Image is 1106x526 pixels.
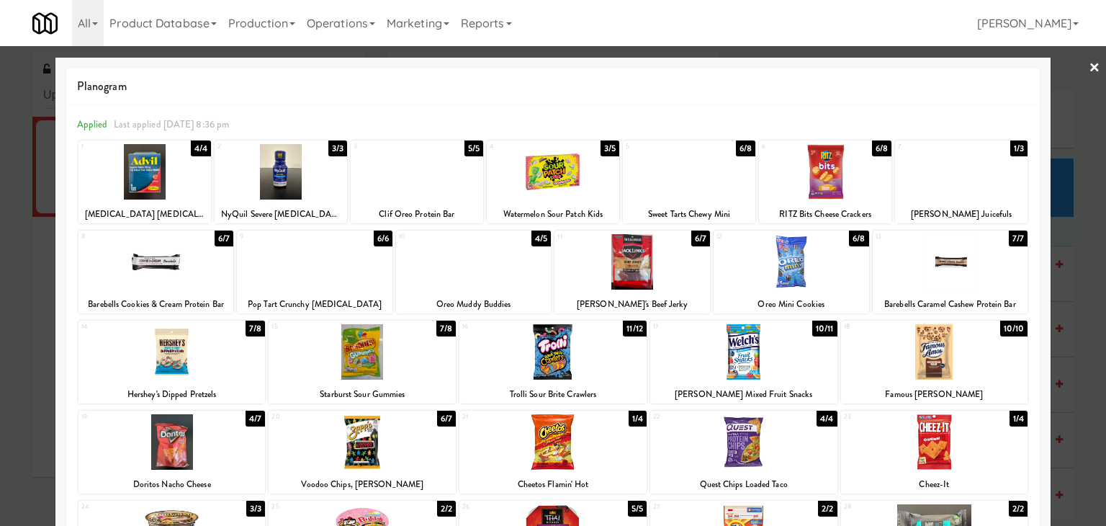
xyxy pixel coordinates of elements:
div: 71/3[PERSON_NAME] Juicefuls [895,141,1028,223]
div: 3/5 [601,141,619,156]
div: Trolli Sour Brite Crawlers [459,385,647,404]
div: 9 [240,231,315,243]
div: 6/7 [437,411,456,427]
div: 6/6 [374,231,392,246]
div: 4/4 [191,141,211,156]
div: Trolli Sour Brite Crawlers [462,385,644,404]
div: 35/5Clif Oreo Protein Bar [351,141,483,223]
div: Hershey's Dipped Pretzels [78,385,266,404]
div: Barebells Caramel Cashew Protein Bar [875,295,1026,313]
div: [PERSON_NAME]'s Beef Jerky [557,295,708,313]
div: Pop Tart Crunchy [MEDICAL_DATA] [239,295,390,313]
div: 147/8Hershey's Dipped Pretzels [78,321,266,404]
div: Cheez-It [843,476,1026,494]
div: 6/8 [849,231,868,246]
div: Sweet Tarts Chewy Mini [623,205,755,223]
div: Hershey's Dipped Pretzels [81,385,264,404]
div: Voodoo Chips, [PERSON_NAME] [271,476,454,494]
div: 224/4Quest Chips Loaded Taco [650,411,837,494]
div: 28 [844,501,935,513]
div: 22 [653,411,744,423]
div: Cheetos Flamin' Hot [459,476,647,494]
div: 6/8 [736,141,755,156]
div: 14/4[MEDICAL_DATA] [MEDICAL_DATA] 200mg (6 tablets) [78,141,211,223]
div: 2/2 [437,501,456,517]
div: 15 [271,321,362,333]
div: [PERSON_NAME] Juicefuls [897,205,1025,223]
div: Voodoo Chips, [PERSON_NAME] [269,476,456,494]
div: 86/7Barebells Cookies & Cream Protein Bar [78,231,234,313]
img: Micromart [32,11,58,36]
div: 8 [81,231,156,243]
div: NyQuil Severe [MEDICAL_DATA] 1oz [215,205,347,223]
div: 16 [462,321,553,333]
div: 13 [876,231,950,243]
div: [PERSON_NAME] Mixed Fruit Snacks [652,385,835,404]
div: RITZ Bits Cheese Crackers [761,205,889,223]
div: 137/7Barebells Caramel Cashew Protein Bar [873,231,1028,313]
div: Clif Oreo Protein Bar [351,205,483,223]
div: NyQuil Severe [MEDICAL_DATA] 1oz [217,205,345,223]
div: 56/8Sweet Tarts Chewy Mini [623,141,755,223]
div: 21 [462,411,553,423]
div: 2/2 [818,501,837,517]
a: × [1089,46,1100,91]
div: 126/8Oreo Mini Cookies [714,231,869,313]
div: Oreo Mini Cookies [716,295,867,313]
div: Doritos Nacho Cheese [81,476,264,494]
div: 19 [81,411,172,423]
div: 6/8 [872,141,891,156]
div: Oreo Muddy Buddies [398,295,549,313]
div: 3 [354,141,417,153]
div: [MEDICAL_DATA] [MEDICAL_DATA] 200mg (6 tablets) [81,205,209,223]
div: 11 [557,231,632,243]
div: 3/3 [328,141,347,156]
div: 10/10 [1000,321,1028,336]
div: 157/8Starburst Sour Gummies [269,321,456,404]
div: Starburst Sour Gummies [271,385,454,404]
div: Clif Oreo Protein Bar [353,205,481,223]
div: Oreo Muddy Buddies [396,295,552,313]
div: 66/8RITZ Bits Cheese Crackers [759,141,891,223]
div: 5/5 [464,141,483,156]
div: 10 [399,231,474,243]
div: 10/11 [812,321,837,336]
div: 7/8 [436,321,456,336]
div: 206/7Voodoo Chips, [PERSON_NAME] [269,411,456,494]
div: Doritos Nacho Cheese [78,476,266,494]
div: 194/7Doritos Nacho Cheese [78,411,266,494]
div: 5/5 [628,501,647,517]
div: 18 [844,321,935,333]
div: 6/7 [691,231,710,246]
div: 20 [271,411,362,423]
div: 12 [716,231,791,243]
div: [MEDICAL_DATA] [MEDICAL_DATA] 200mg (6 tablets) [78,205,211,223]
div: Barebells Cookies & Cream Protein Bar [78,295,234,313]
div: 116/7[PERSON_NAME]'s Beef Jerky [554,231,710,313]
span: Planogram [77,76,1029,97]
div: 2 [217,141,281,153]
div: 43/5Watermelon Sour Patch Kids [487,141,619,223]
div: 6/7 [215,231,233,246]
div: Sweet Tarts Chewy Mini [625,205,753,223]
div: Quest Chips Loaded Taco [650,476,837,494]
div: 5 [626,141,689,153]
div: [PERSON_NAME] Juicefuls [895,205,1028,223]
div: 7 [898,141,961,153]
div: 1810/10Famous [PERSON_NAME] [841,321,1028,404]
div: RITZ Bits Cheese Crackers [759,205,891,223]
div: 1/3 [1010,141,1028,156]
div: Watermelon Sour Patch Kids [489,205,617,223]
div: 11/12 [623,321,647,336]
div: 23/3NyQuil Severe [MEDICAL_DATA] 1oz [215,141,347,223]
span: Applied [77,117,108,131]
div: 14 [81,321,172,333]
div: Barebells Cookies & Cream Protein Bar [81,295,232,313]
div: 1/4 [1010,411,1028,427]
div: Cheez-It [841,476,1028,494]
div: 4/7 [246,411,265,427]
div: 1611/12Trolli Sour Brite Crawlers [459,321,647,404]
div: 23 [844,411,935,423]
div: Pop Tart Crunchy [MEDICAL_DATA] [237,295,392,313]
div: 17 [653,321,744,333]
